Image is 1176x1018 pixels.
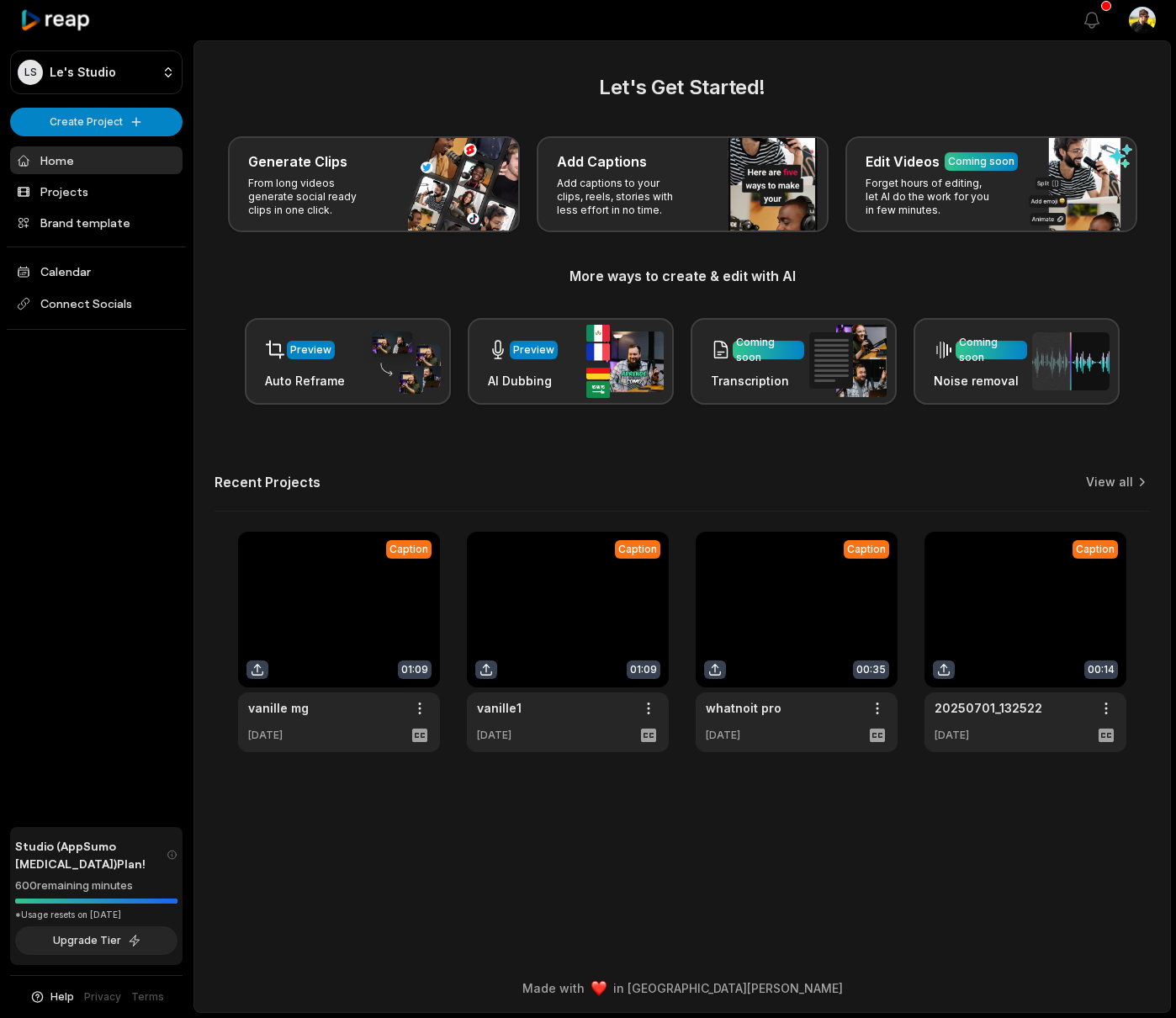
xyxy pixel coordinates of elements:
[10,257,183,285] a: Calendar
[29,989,74,1005] button: Help
[591,981,607,996] img: heart emoji
[50,65,116,80] p: Le's Studio
[209,979,1155,997] div: Made with in [GEOGRAPHIC_DATA][PERSON_NAME]
[265,372,345,390] h3: Auto Reframe
[215,266,1150,286] h3: More ways to create & edit with AI
[215,474,320,490] h2: Recent Projects
[513,342,554,358] div: Preview
[10,108,183,136] button: Create Project
[215,72,1150,103] h2: Let's Get Started!
[959,335,1024,365] div: Coming soon
[736,335,801,365] div: Coming soon
[50,989,74,1005] span: Help
[706,699,781,717] a: whatnoit pro
[557,177,687,217] p: Add captions to your clips, reels, stories with less effort in no time.
[477,699,522,717] a: vanille1
[10,289,183,319] span: Connect Socials
[948,154,1014,169] div: Coming soon
[15,926,177,955] button: Upgrade Tier
[10,178,183,205] a: Projects
[84,989,121,1005] a: Privacy
[131,989,164,1005] a: Terms
[10,209,183,236] a: Brand template
[1086,474,1133,490] a: View all
[586,325,664,398] img: ai_dubbing.png
[935,699,1042,717] a: 20250701_132522
[711,372,804,390] h3: Transcription
[363,329,441,395] img: auto_reframe.png
[1032,332,1110,390] img: noise_removal.png
[488,372,558,390] h3: AI Dubbing
[934,372,1027,390] h3: Noise removal
[248,177,379,217] p: From long videos generate social ready clips in one click.
[557,151,647,172] h3: Add Captions
[15,909,177,921] div: *Usage resets on [DATE]
[18,60,43,85] div: LS
[866,151,940,172] h3: Edit Videos
[10,146,183,174] a: Home
[290,342,331,358] div: Preview
[15,837,167,872] span: Studio (AppSumo [MEDICAL_DATA]) Plan!
[15,877,177,894] div: 600 remaining minutes
[809,325,887,397] img: transcription.png
[248,151,347,172] h3: Generate Clips
[248,699,309,717] a: vanille mg
[866,177,996,217] p: Forget hours of editing, let AI do the work for you in few minutes.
